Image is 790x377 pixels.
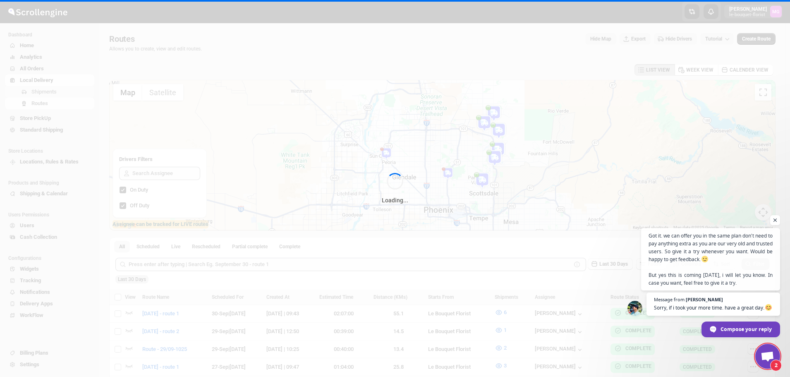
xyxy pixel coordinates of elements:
[654,304,773,312] span: Sorry, if i took your more time. have a great day.
[382,196,408,204] span: Loading...
[755,344,780,369] div: Open chat
[654,297,685,302] span: Message from
[686,297,723,302] span: [PERSON_NAME]
[721,322,772,336] span: Compose your reply
[770,360,782,371] span: 2
[649,232,773,287] span: Got it. we can offer you in the same plan don't need to pay anything extra as you are our very ol...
